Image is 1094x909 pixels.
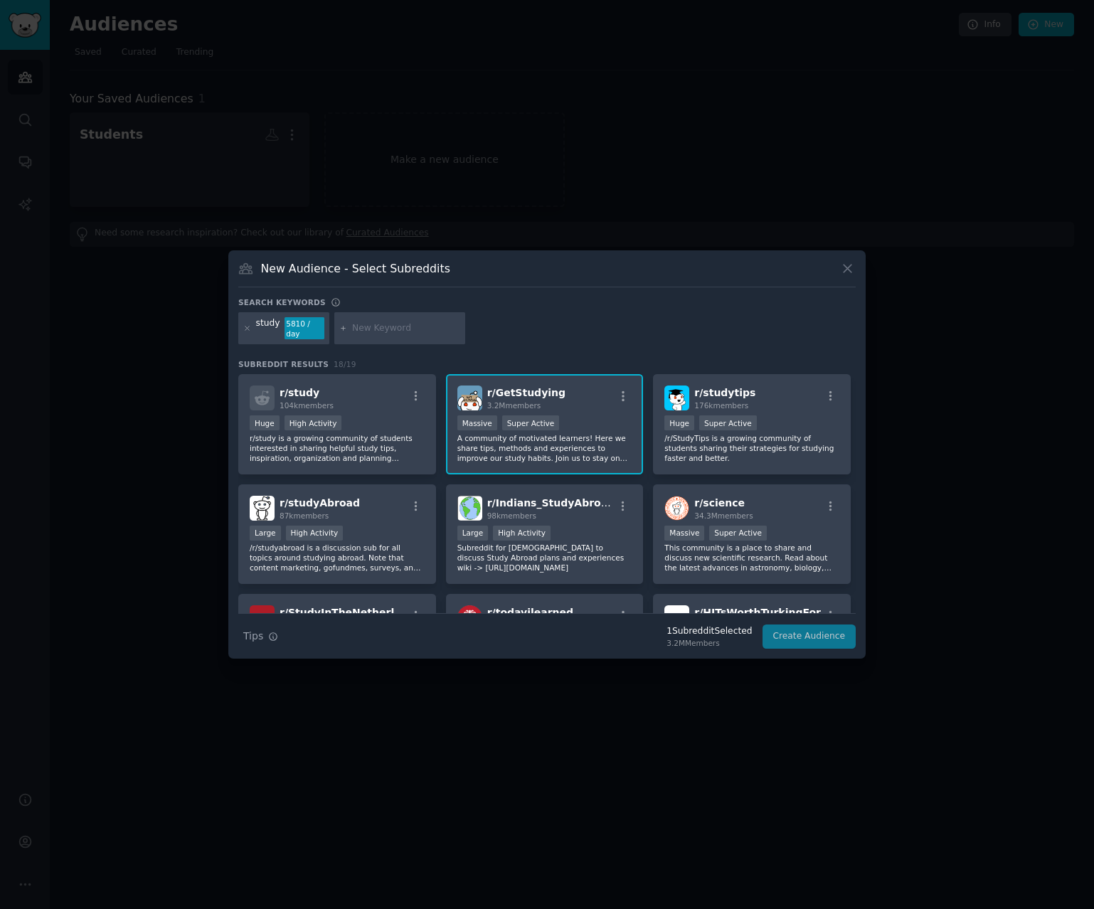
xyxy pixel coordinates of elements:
div: Large [250,526,281,541]
button: Tips [238,624,283,649]
div: Massive [664,526,704,541]
img: todayilearned [457,605,482,630]
div: Massive [457,415,497,430]
span: r/ todayilearned [487,607,573,618]
p: /r/StudyTips is a growing community of students sharing their strategies for studying faster and ... [664,433,839,463]
div: 3.2M Members [667,638,752,648]
span: 3.2M members [487,401,541,410]
img: studytips [664,386,689,410]
span: r/ study [280,387,319,398]
div: Huge [664,415,694,430]
img: science [664,496,689,521]
h3: Search keywords [238,297,326,307]
div: Super Active [502,415,560,430]
div: 1 Subreddit Selected [667,625,752,638]
span: r/ StudyInTheNetherlands [280,607,421,618]
img: studyAbroad [250,496,275,521]
span: Tips [243,629,263,644]
div: Super Active [699,415,757,430]
span: 18 / 19 [334,360,356,368]
img: Indians_StudyAbroad [457,496,482,521]
p: This community is a place to share and discuss new scientific research. Read about the latest adv... [664,543,839,573]
span: r/ GetStudying [487,387,565,398]
p: /r/studyabroad is a discussion sub for all topics around studying abroad. Note that content marke... [250,543,425,573]
p: A community of motivated learners! Here we share tips, methods and experiences to improve our stu... [457,433,632,463]
span: r/ Indians_StudyAbroad [487,497,615,509]
span: r/ studyAbroad [280,497,360,509]
div: 5810 / day [285,317,324,340]
span: 98k members [487,511,536,520]
div: High Activity [286,526,344,541]
input: New Keyword [352,322,460,335]
div: study [256,317,280,340]
span: r/ science [694,497,745,509]
span: r/ HITsWorthTurkingFor [694,607,821,618]
span: r/ studytips [694,387,755,398]
img: StudyInTheNetherlands [250,605,275,630]
p: r/study is a growing community of students interested in sharing helpful study tips, inspiration,... [250,433,425,463]
img: HITsWorthTurkingFor [664,605,689,630]
div: Large [457,526,489,541]
span: 87k members [280,511,329,520]
p: Subreddit for [DEMOGRAPHIC_DATA] to discuss Study Abroad plans and experiences wiki -> [URL][DOMA... [457,543,632,573]
div: Super Active [709,526,767,541]
span: Subreddit Results [238,359,329,369]
div: High Activity [493,526,551,541]
div: High Activity [285,415,342,430]
span: 176k members [694,401,748,410]
img: GetStudying [457,386,482,410]
span: 104k members [280,401,334,410]
span: 34.3M members [694,511,753,520]
h3: New Audience - Select Subreddits [261,261,450,276]
div: Huge [250,415,280,430]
